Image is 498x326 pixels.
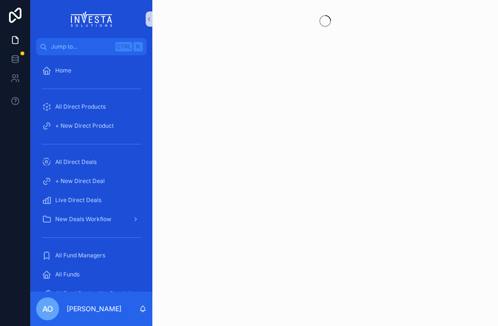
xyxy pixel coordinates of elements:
span: Jump to... [51,43,111,51]
span: All Direct Products [55,103,106,111]
span: K [134,43,142,51]
a: Home [36,62,147,79]
div: scrollable content [30,55,152,292]
a: All Direct Deals [36,153,147,171]
span: New Deals Workflow [55,215,111,223]
p: [PERSON_NAME] [67,304,121,314]
a: All Fund Managers [36,247,147,264]
span: All Funds [55,271,80,278]
img: App logo [71,11,112,27]
span: + New Direct Product [55,122,114,130]
span: + New Direct Deal [55,177,105,185]
a: + New Direct Product [36,117,147,134]
a: + New Direct Deal [36,173,147,190]
span: All Fund Deals - Not Ready Yet [55,290,137,297]
a: All Fund Deals - Not Ready Yet [36,285,147,302]
a: All Funds [36,266,147,283]
a: Live Direct Deals [36,192,147,209]
span: Home [55,67,71,74]
span: All Fund Managers [55,252,105,259]
span: Ctrl [115,42,132,51]
span: AO [42,303,53,315]
span: Live Direct Deals [55,196,101,204]
button: Jump to...CtrlK [36,38,147,55]
span: All Direct Deals [55,158,97,166]
a: All Direct Products [36,98,147,115]
a: New Deals Workflow [36,211,147,228]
